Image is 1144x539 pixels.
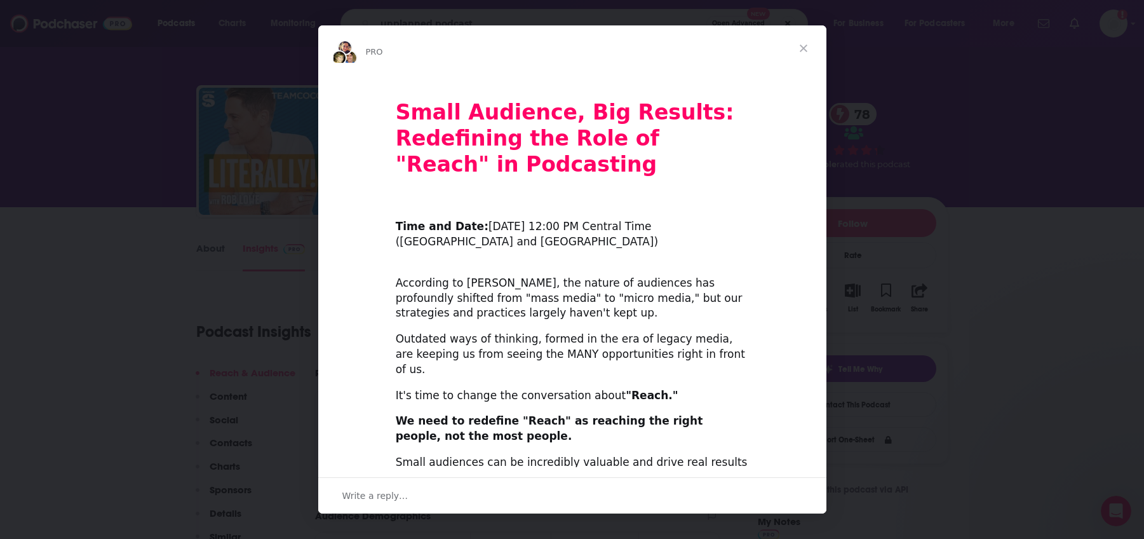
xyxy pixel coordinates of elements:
[318,477,826,514] div: Open conversation and reply
[342,50,358,65] img: Dave avatar
[337,40,353,55] img: Sydney avatar
[366,47,383,57] span: PRO
[396,388,749,404] div: It's time to change the conversation about
[332,50,347,65] img: Barbara avatar
[396,100,734,177] b: Small Audience, Big Results: Redefining the Role of "Reach" in Podcasting
[396,205,749,250] div: ​ [DATE] 12:00 PM Central Time ([GEOGRAPHIC_DATA] and [GEOGRAPHIC_DATA])
[626,389,678,402] b: "Reach."
[396,455,749,486] div: Small audiences can be incredibly valuable and drive real results -- IF we approach them the righ...
[396,332,749,377] div: Outdated ways of thinking, formed in the era of legacy media, are keeping us from seeing the MANY...
[396,220,488,233] b: Time and Date:
[396,414,703,442] b: We need to redefine "Reach" as reaching the right people, not the most people.
[342,488,408,504] span: Write a reply…
[396,261,749,321] div: According to [PERSON_NAME], the nature of audiences has profoundly shifted from "mass media" to "...
[781,25,826,71] span: Close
